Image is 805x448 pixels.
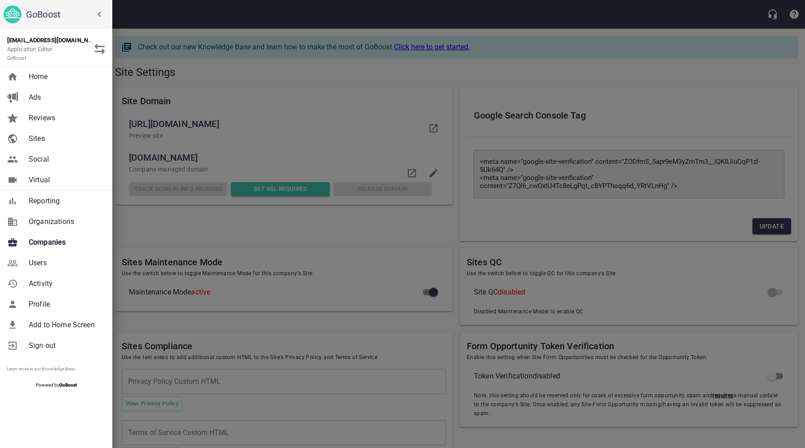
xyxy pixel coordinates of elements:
span: Application Editor [7,46,53,61]
img: go_boost_head.png [4,5,22,23]
span: Reviews [29,113,102,123]
small: GoBoost [7,55,27,61]
span: Add to Home Screen [29,320,102,330]
span: Activity [29,278,102,289]
strong: [EMAIL_ADDRESS][DOMAIN_NAME] [7,37,102,44]
span: Virtual [29,175,102,185]
span: Ads [29,92,102,103]
span: Sign out [29,340,102,351]
h6: GoBoost [26,7,109,22]
span: Organizations [29,216,102,227]
span: Companies [29,237,102,248]
span: Social [29,154,102,165]
span: Powered by [36,382,77,387]
button: Switch Role [89,38,111,60]
span: Reporting [29,196,102,206]
span: Sites [29,133,102,144]
span: Home [29,71,102,82]
strong: GoBoost [59,382,77,387]
span: Users [29,258,102,268]
span: Profile [29,299,102,310]
a: Learn more in our Knowledge Base [7,366,75,371]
